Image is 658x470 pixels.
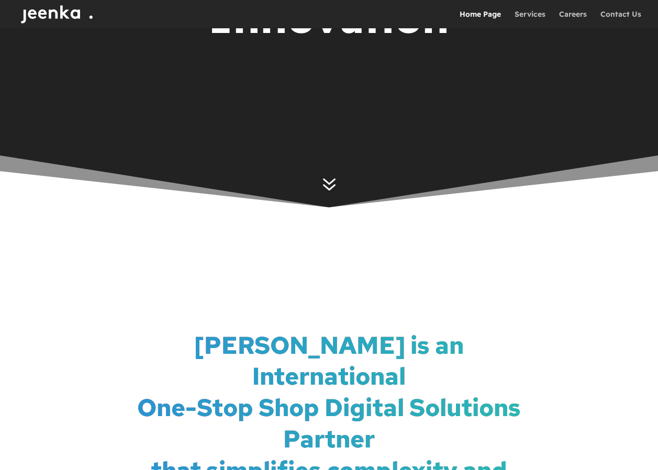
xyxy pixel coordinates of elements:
a: 7 [316,171,342,197]
a: Home Page [460,10,501,28]
a: Careers [559,10,587,28]
a: Services [515,10,545,28]
a: Contact Us [600,10,641,28]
